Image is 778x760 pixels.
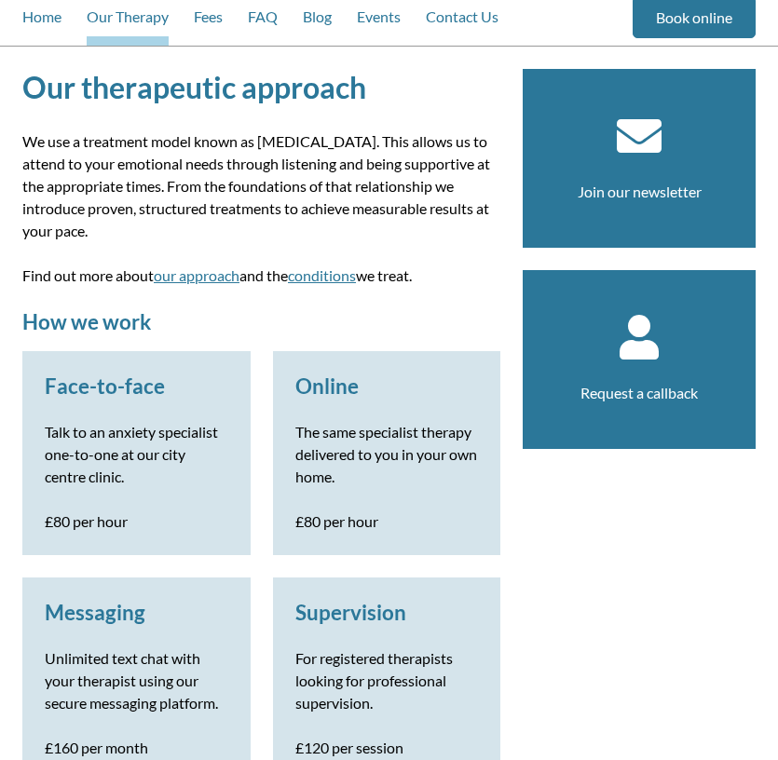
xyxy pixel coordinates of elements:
[22,130,500,242] p: We use a treatment model known as [MEDICAL_DATA]. This allows us to attend to your emotional need...
[45,510,228,533] p: £80 per hour
[295,373,479,399] h3: Online
[22,69,500,105] h1: Our therapeutic approach
[580,384,698,401] a: Request a callback
[45,373,228,399] h3: Face-to-face
[295,600,479,625] h3: Supervision
[288,266,356,284] a: conditions
[45,600,228,625] h3: Messaging
[22,265,500,287] p: Find out more about and the we treat.
[295,510,479,533] p: £80 per hour
[295,600,479,759] a: Supervision For registered therapists looking for professional supervision. £120 per session
[295,737,479,759] p: £120 per session
[295,373,479,533] a: Online The same specialist therapy delivered to you in your own home. £80 per hour
[578,183,702,200] a: Join our newsletter
[295,421,479,488] p: The same specialist therapy delivered to you in your own home.
[295,647,479,714] p: For registered therapists looking for professional supervision.
[45,421,228,488] p: Talk to an anxiety specialist one-to-one at our city centre clinic.
[45,737,228,759] p: £160 per month
[22,309,500,334] h2: How we work
[154,266,239,284] a: our approach
[45,600,228,759] a: Messaging Unlimited text chat with your therapist using our secure messaging platform. £160 per m...
[45,647,228,714] p: Unlimited text chat with your therapist using our secure messaging platform.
